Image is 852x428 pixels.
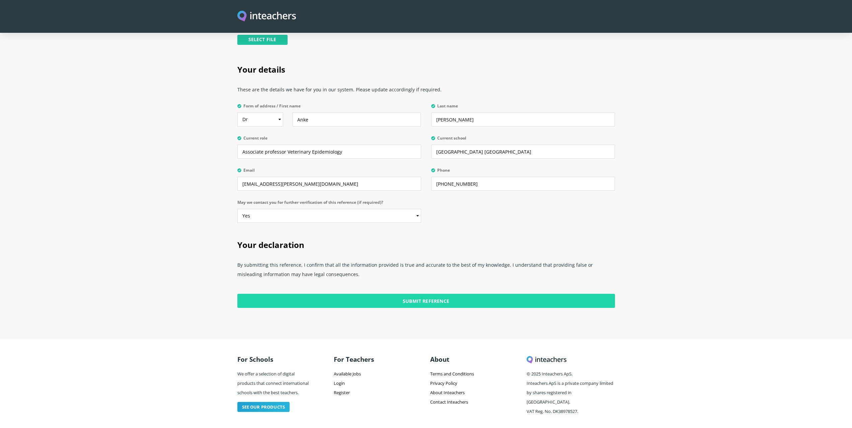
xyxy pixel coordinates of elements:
[527,366,615,418] p: © 2025 Inteachers ApS. Inteachers ApS is a private company limited by shares registered in [GEOGR...
[237,11,296,22] img: Inteachers
[237,82,615,101] p: These are the details we have for you in our system. Please update accordingly if required.
[431,168,615,177] label: Phone
[237,35,288,45] div: Select file
[430,390,465,396] a: About Inteachers
[237,366,312,399] p: We offer a selection of digital products that connect international schools with the best teachers.
[237,239,304,250] span: Your declaration
[334,352,422,366] h3: For Teachers
[237,136,421,145] label: Current role
[237,200,421,209] label: May we contact you for further verification of this reference (if required)?
[430,352,519,366] h3: About
[237,402,290,412] a: See our products
[237,11,296,22] a: Visit this site's homepage
[237,168,421,177] label: Email
[431,136,615,145] label: Current school
[430,380,457,386] a: Privacy Policy
[334,380,345,386] a: Login
[237,64,285,75] span: Your details
[237,294,615,308] input: Submit Reference
[237,352,312,366] h3: For Schools
[430,371,474,377] a: Terms and Conditions
[431,104,615,112] label: Last name
[527,352,615,366] h3: Inteachers
[237,104,421,112] label: Form of address / First name
[334,390,350,396] a: Register
[237,258,615,286] p: By submitting this reference, I confirm that all the information provided is true and accurate to...
[334,371,361,377] a: Available Jobs
[430,399,468,405] a: Contact Inteachers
